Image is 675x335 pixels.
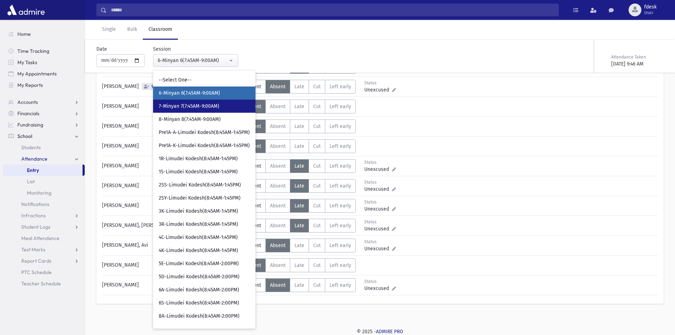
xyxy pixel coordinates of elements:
[96,45,107,53] label: Date
[330,84,351,90] span: Left early
[21,235,60,241] span: Meal Attendance
[294,203,304,209] span: Late
[364,205,392,213] span: Unexcused
[107,4,558,16] input: Search
[159,260,239,267] span: 5E-Limudei Kodesh(8:45AM-2:00PM)
[159,300,239,307] span: 6S-Limudei Kodesh(8:45AM-2:00PM)
[27,178,35,185] span: List
[3,164,83,176] a: Entry
[21,224,50,230] span: Student Logs
[294,143,304,149] span: Late
[364,285,392,292] span: Unexcused
[17,71,57,77] span: My Appointments
[313,123,321,129] span: Cut
[330,242,351,249] span: Left early
[313,84,321,90] span: Cut
[3,119,85,130] a: Fundraising
[17,48,49,54] span: Time Tracking
[3,142,85,153] a: Students
[364,225,392,233] span: Unexcused
[159,90,220,97] span: 6-Minyan 6(7:45AM-9:00AM)
[150,84,154,89] span: 1
[364,278,396,285] div: Status
[313,163,321,169] span: Cut
[3,278,85,289] a: Teacher Schedule
[158,57,228,64] div: 6-Minyan 6(7:45AM-9:00AM)
[270,143,286,149] span: Absent
[644,4,657,10] span: fdesk
[3,28,85,40] a: Home
[99,80,239,94] div: [PERSON_NAME]
[270,104,286,110] span: Absent
[159,168,238,175] span: 1S-Limudei Kodesh(8:45AM-1:45PM)
[99,239,239,252] div: [PERSON_NAME], Avi
[153,54,238,67] button: 6-Minyan 6(7:45AM-9:00AM)
[270,123,286,129] span: Absent
[27,190,51,196] span: Monitoring
[313,183,321,189] span: Cut
[3,130,85,142] a: School
[330,223,351,229] span: Left early
[270,203,286,209] span: Absent
[21,269,52,275] span: PTC Schedule
[270,223,286,229] span: Absent
[159,116,221,123] span: 8-Minyan 8(7:45AM-9:00AM)
[294,84,304,90] span: Late
[313,223,321,229] span: Cut
[313,262,321,268] span: Cut
[364,245,392,252] span: Unexcused
[364,185,392,193] span: Unexcused
[159,103,219,110] span: 7-Minyan 7(7:45AM-9:00AM)
[364,166,392,173] span: Unexcused
[17,133,32,139] span: School
[159,247,238,254] span: 4K-Limudei Kodesh(8:45AM-1:45PM)
[611,60,662,68] div: [DATE] 9:46 AM
[17,82,43,88] span: My Reports
[159,77,192,84] span: --Select One--
[17,31,31,37] span: Home
[611,54,662,60] div: Attendance Taken
[159,182,241,189] span: 2SS-Limudei Kodesh(8:45AM-1:45PM)
[21,212,46,219] span: Infractions
[159,142,250,149] span: Pre1A-K-Limudei Kodesh(8:45AM-1:45PM)
[17,99,38,105] span: Accounts
[644,10,657,16] span: User
[3,244,85,255] a: Test Marks
[294,104,304,110] span: Late
[143,20,178,40] a: Classroom
[159,208,238,215] span: 3K-Limudei Kodesh(8:45AM-1:45PM)
[21,201,49,207] span: Notifications
[270,282,286,288] span: Absent
[294,242,304,249] span: Late
[122,20,143,40] a: Bulk
[3,57,85,68] a: My Tasks
[17,59,37,66] span: My Tasks
[270,84,286,90] span: Absent
[239,199,356,213] div: AttTypes
[364,80,396,86] div: Status
[3,68,85,79] a: My Appointments
[21,258,51,264] span: Report Cards
[239,119,356,133] div: AttTypes
[99,139,239,153] div: [PERSON_NAME]
[159,326,241,333] span: 8W-Limudei Kodesh(8:45AM-2:00PM)
[239,80,356,94] div: AttTypes
[239,139,356,153] div: AttTypes
[3,108,85,119] a: Financials
[6,3,46,17] img: AdmirePro
[3,176,85,187] a: List
[3,233,85,244] a: Meal Attendance
[99,258,239,272] div: [PERSON_NAME]
[270,183,286,189] span: Absent
[99,100,239,113] div: [PERSON_NAME]
[239,278,356,292] div: AttTypes
[3,187,85,199] a: Monitoring
[27,167,39,173] span: Entry
[294,123,304,129] span: Late
[364,199,396,205] div: Status
[21,280,61,287] span: Teacher Schedule
[330,183,351,189] span: Left early
[3,210,85,221] a: Infractions
[3,267,85,278] a: PTC Schedule
[364,179,396,185] div: Status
